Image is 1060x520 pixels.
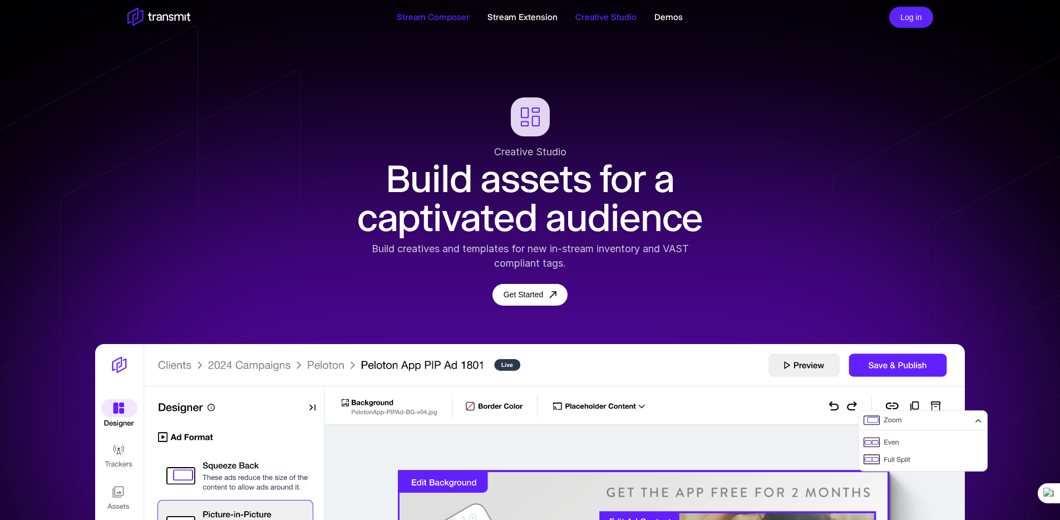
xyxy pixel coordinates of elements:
a: Get Started [492,284,568,306]
a: Stream Composer [397,11,470,24]
a: Creative Studio [575,11,637,24]
h1: Build assets for a captivated audience [349,159,711,237]
img: creative studio logo [511,97,550,136]
a: Log in [889,11,933,22]
button: Log in [889,7,933,28]
a: Stream Extension [487,11,558,24]
a: Demos [654,11,683,24]
div: Build creatives and templates for new in-stream inventory and VAST compliant tags. [349,242,711,271]
div: Creative Studio [349,145,711,159]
